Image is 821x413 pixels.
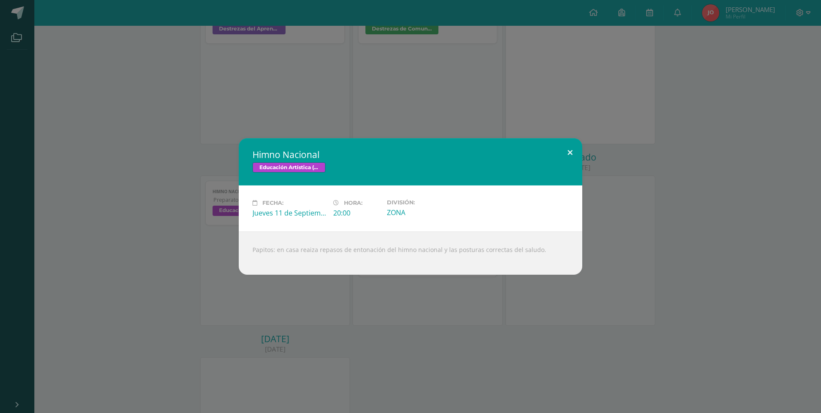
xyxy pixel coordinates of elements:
div: 20:00 [333,208,380,218]
span: Educación Artística (Música-Artes Visuales) [252,162,325,173]
label: División: [387,199,461,206]
div: Papitos: en casa reaiza repasos de entonación del himno nacional y las posturas correctas del sal... [239,231,582,275]
span: Fecha: [262,200,283,206]
div: ZONA [387,208,461,217]
h2: Himno Nacional [252,149,569,161]
button: Close (Esc) [558,138,582,167]
div: Jueves 11 de Septiembre [252,208,326,218]
span: Hora: [344,200,362,206]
